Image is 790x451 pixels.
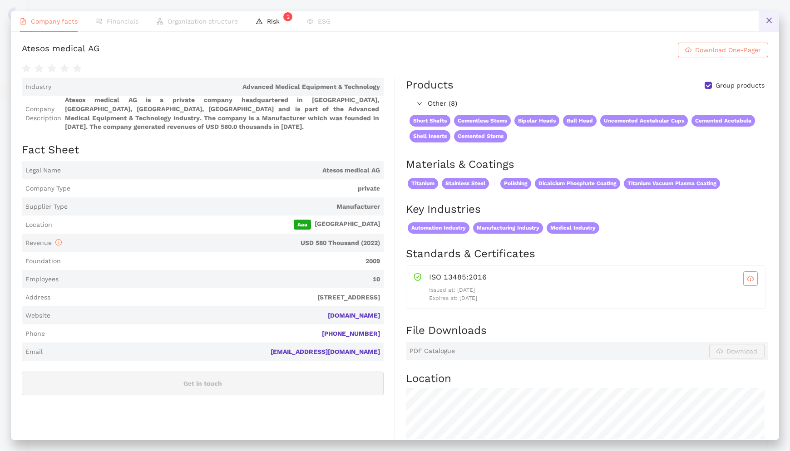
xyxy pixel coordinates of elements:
span: cloud-download [744,275,757,282]
span: ESG [318,18,331,25]
span: Company Type [25,184,70,193]
span: eye [307,18,313,25]
div: Products [406,78,454,93]
span: cloud-download [685,47,691,54]
span: USD 580 Thousand (2022) [65,239,380,248]
span: Medical Industry [547,222,599,234]
button: cloud-download [743,271,758,286]
span: [STREET_ADDRESS] [54,293,380,302]
span: PDF Catalogue [410,347,455,356]
span: Industry [25,83,51,92]
span: Cemented Acetabula [691,115,755,127]
span: Supplier Type [25,202,68,211]
span: Group products [712,81,768,90]
span: Risk [267,18,289,25]
span: Website [25,311,50,320]
span: Organization structure [168,18,238,25]
span: right [417,101,422,106]
span: Short Shafts [410,115,450,127]
span: star [47,64,56,73]
span: private [74,184,380,193]
h2: Materials & Coatings [406,157,768,172]
span: Automation Industry [408,222,469,234]
span: close [765,17,773,24]
span: Email [25,348,43,357]
h2: Standards & Certificates [406,246,768,262]
p: Expires at: [DATE] [429,294,758,303]
span: Location [25,221,52,230]
span: star [60,64,69,73]
h2: Key Industries [406,202,768,217]
sup: 2 [283,12,292,21]
span: Company facts [31,18,78,25]
span: Financials [107,18,138,25]
span: star [73,64,82,73]
h2: Fact Sheet [22,142,384,158]
span: safety-certificate [414,271,422,281]
span: star [22,64,31,73]
span: Phone [25,329,45,338]
div: ISO 13485:2016 [429,271,758,286]
span: Manufacturer [71,202,380,211]
span: Address [25,293,50,302]
button: close [759,11,779,31]
h2: File Downloads [406,323,768,338]
span: info-circle [55,239,62,245]
span: 2009 [64,257,380,266]
span: Bipolar Heads [514,115,559,127]
span: Titanium [408,178,438,189]
span: Aaa [294,220,311,230]
div: Other (8) [406,97,767,111]
button: cloud-downloadDownload One-Pager [678,43,768,57]
p: Issued at: [DATE] [429,286,758,294]
span: Download One-Pager [695,45,761,55]
span: Foundation [25,257,61,266]
span: 2 [286,14,290,20]
span: Ball Head [563,115,597,127]
span: Manufacturing Industry [473,222,543,234]
span: Dicalcium Phosphate Coating [535,178,620,189]
span: Atesos medical AG is a private company headquartered in [GEOGRAPHIC_DATA], [GEOGRAPHIC_DATA], [GE... [65,96,380,131]
h2: Location [406,371,768,387]
span: 10 [62,275,380,284]
span: Company Description [25,105,61,123]
span: Uncemented Acetabular Cups [600,115,688,127]
span: fund-view [96,18,102,25]
div: Atesos medical AG [22,43,100,57]
span: apartment [157,18,163,25]
span: Employees [25,275,59,284]
span: Revenue [25,239,62,246]
span: Cementless Stems [454,115,511,127]
span: Stainless Steel [442,178,489,189]
span: Other (8) [428,98,764,109]
span: Legal Name [25,166,61,175]
span: Atesos medical AG [64,166,380,175]
span: Cemented Stems [454,130,507,142]
span: Advanced Medical Equipment & Technology [55,83,380,92]
span: warning [256,18,262,25]
span: [GEOGRAPHIC_DATA] [56,220,380,230]
span: star [35,64,44,73]
span: Titanium Vacuum Plasma Coating [624,178,720,189]
span: Shell Inserts [410,130,450,142]
span: Polishing [500,178,531,189]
